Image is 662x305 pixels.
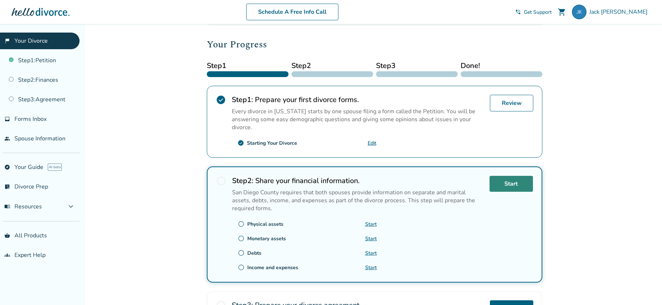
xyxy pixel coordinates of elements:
[216,176,226,186] span: radio_button_unchecked
[238,221,244,227] span: radio_button_unchecked
[461,60,542,71] span: Done!
[515,9,552,16] a: phone_in_talkGet Support
[216,95,226,105] span: check_circle
[48,164,62,171] span: AI beta
[589,8,650,16] span: Jack [PERSON_NAME]
[238,235,244,242] span: radio_button_unchecked
[247,235,286,242] div: Monetary assets
[247,250,261,257] div: Debts
[247,140,297,147] div: Starting Your Divorce
[558,8,566,16] span: shopping_cart
[14,115,47,123] span: Forms Inbox
[365,264,377,271] a: Start
[365,250,377,257] a: Start
[4,203,42,211] span: Resources
[232,107,484,131] p: Every divorce in [US_STATE] starts by one spouse filing a form called the Petition. You will be a...
[4,233,10,238] span: shopping_basket
[207,37,542,52] h2: Your Progress
[247,264,298,271] div: Income and expenses
[232,188,484,212] p: San Diego County requires that both spouses provide information on separate and marital assets, d...
[247,221,283,228] div: Physical assets
[67,202,75,211] span: expand_more
[4,164,10,170] span: explore
[524,9,552,16] span: Get Support
[4,38,10,44] span: flag_2
[207,60,289,71] span: Step 1
[291,60,373,71] span: Step 2
[490,95,533,111] a: Review
[368,140,376,147] a: Edit
[232,95,484,105] h2: Prepare your first divorce forms.
[4,184,10,190] span: list_alt_check
[238,140,244,146] span: check_circle
[232,176,484,186] h2: Share your financial information.
[4,136,10,141] span: people
[246,4,338,20] a: Schedule A Free Info Call
[515,9,521,15] span: phone_in_talk
[232,95,253,105] strong: Step 1 :
[238,250,244,256] span: radio_button_unchecked
[4,116,10,122] span: inbox
[572,5,586,19] img: jack.kirk01@gmail.com
[232,176,253,186] strong: Step 2 :
[4,204,10,209] span: menu_book
[238,264,244,271] span: radio_button_unchecked
[4,252,10,258] span: groups
[626,270,662,305] iframe: Chat Widget
[365,235,377,242] a: Start
[490,176,533,192] a: Start
[365,221,377,228] a: Start
[376,60,458,71] span: Step 3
